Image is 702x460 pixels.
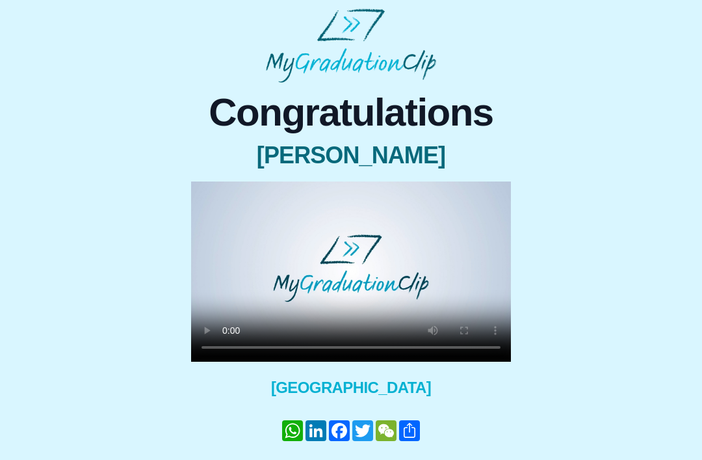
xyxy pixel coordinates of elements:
span: Congratulations [191,93,511,132]
a: LinkedIn [304,420,328,441]
a: Share [398,420,421,441]
a: Twitter [351,420,374,441]
a: WhatsApp [281,420,304,441]
span: [GEOGRAPHIC_DATA] [191,377,511,398]
a: Facebook [328,420,351,441]
a: WeChat [374,420,398,441]
span: [PERSON_NAME] [191,142,511,169]
img: MyGraduationClip [266,8,436,83]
